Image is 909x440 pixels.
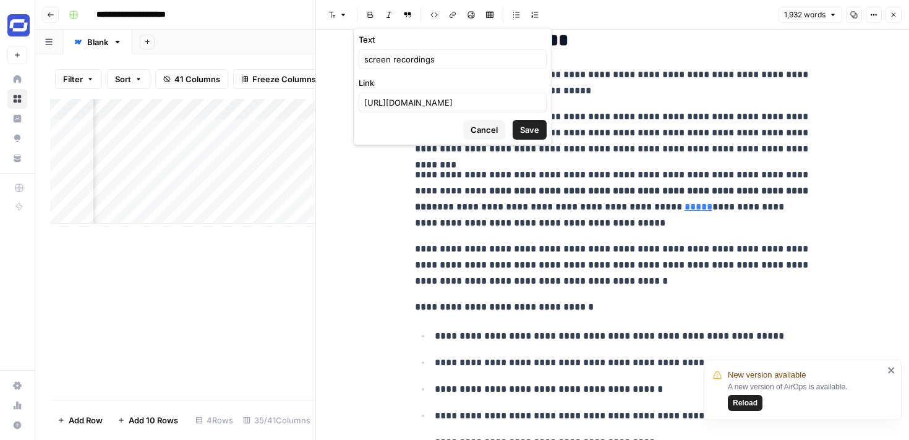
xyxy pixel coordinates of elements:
button: Workspace: Synthesia [7,10,27,41]
button: Reload [728,395,762,411]
span: New version available [728,369,806,381]
span: Filter [63,73,83,85]
span: Add 10 Rows [129,414,178,426]
button: Help + Support [7,415,27,435]
span: Add Row [69,414,103,426]
a: Browse [7,89,27,109]
a: Settings [7,376,27,396]
span: 1,932 words [784,9,826,20]
button: 1,932 words [779,7,842,23]
img: Synthesia Logo [7,14,30,36]
div: 4 Rows [190,410,238,430]
span: Sort [115,73,131,85]
button: 41 Columns [155,69,228,89]
button: Sort [107,69,150,89]
a: Usage [7,396,27,415]
input: www.enter-url-here.com [364,96,541,109]
button: Add Row [50,410,110,430]
div: A new version of AirOps is available. [728,381,884,411]
label: Text [359,33,547,46]
button: Save [513,120,547,140]
span: Freeze Columns [252,73,316,85]
a: Insights [7,109,27,129]
a: Your Data [7,148,27,168]
a: Opportunities [7,129,27,148]
button: Cancel [463,120,505,140]
span: 41 Columns [174,73,220,85]
div: Blank [87,36,108,48]
span: Cancel [471,124,498,136]
input: Type placeholder [364,53,541,66]
button: Filter [55,69,102,89]
button: close [887,365,896,375]
a: Home [7,69,27,89]
span: Reload [733,397,757,408]
label: Link [359,77,547,89]
button: Add 10 Rows [110,410,186,430]
button: Freeze Columns [233,69,324,89]
a: Blank [63,30,132,54]
span: Save [520,124,539,136]
div: 35/41 Columns [238,410,315,430]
